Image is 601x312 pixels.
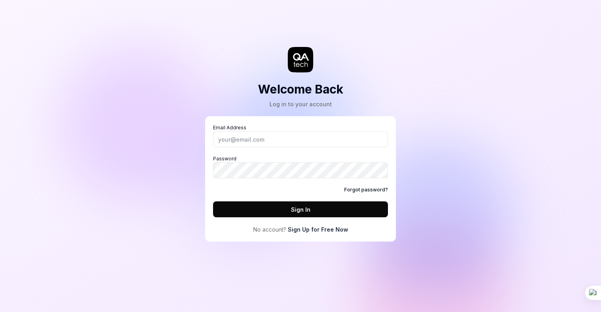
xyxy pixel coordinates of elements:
input: Password [213,162,388,178]
label: Password [213,155,388,178]
button: Sign In [213,201,388,217]
a: Forgot password? [344,186,388,193]
input: Email Address [213,131,388,147]
div: Log in to your account [258,100,343,108]
label: Email Address [213,124,388,147]
a: Sign Up for Free Now [288,225,348,234]
span: No account? [253,225,286,234]
h2: Welcome Back [258,80,343,98]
